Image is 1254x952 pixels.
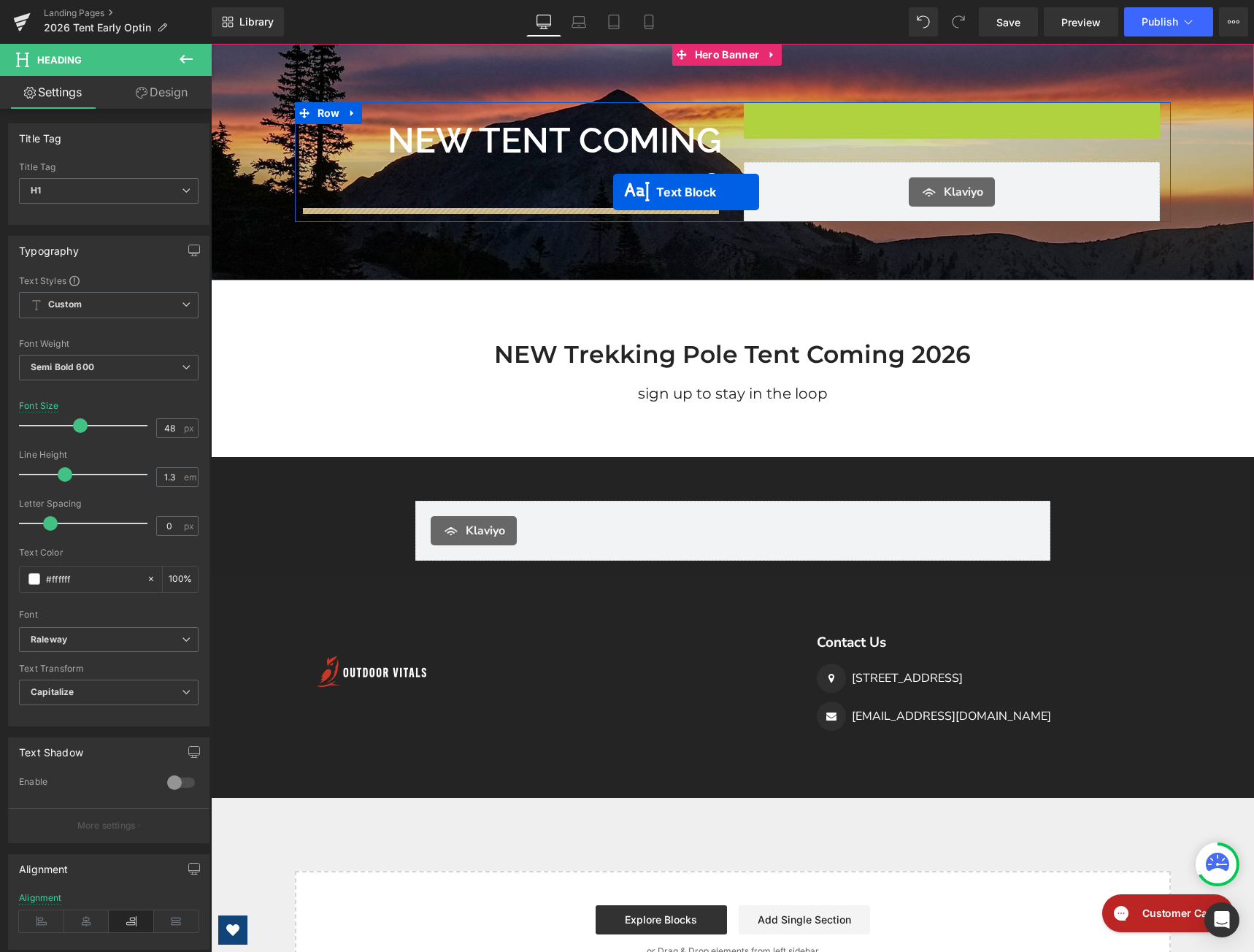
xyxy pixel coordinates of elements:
[19,162,199,172] div: Title Tag
[996,15,1020,30] span: Save
[184,472,196,482] span: em
[19,548,199,558] div: Text Color
[1061,15,1101,30] span: Preview
[19,124,62,145] div: Title Tag
[631,7,666,37] a: Mobile
[385,861,516,891] a: Explore Blocks
[884,845,1028,894] iframe: Gorgias live chat messenger
[31,185,41,196] b: H1
[1219,7,1248,37] button: More
[9,808,209,842] button: More settings
[19,776,153,791] div: Enable
[95,74,511,165] h1: NEW TENT COMING 2026
[909,7,938,37] button: Undo
[19,738,83,759] div: Text Shadow
[103,58,133,80] span: Row
[528,861,659,891] a: Add Single Section
[19,893,62,903] div: Alignment
[19,664,199,674] div: Text Transform
[132,58,151,80] a: Expand / Collapse
[7,872,36,901] a: Open Wishlist
[31,634,67,646] i: Raleway
[596,7,631,37] a: Tablet
[19,855,69,875] div: Alignment
[109,76,215,109] a: Design
[19,499,199,509] div: Letter Spacing
[31,686,74,697] b: Capitalize
[77,819,136,832] p: More settings
[641,664,840,681] p: [EMAIL_ADDRESS][DOMAIN_NAME]
[163,567,198,592] div: %
[944,7,973,37] button: Redo
[733,139,772,157] span: Klaviyo
[19,401,59,411] div: Font Size
[184,521,196,531] span: px
[1142,16,1178,28] span: Publish
[239,15,274,28] span: Library
[1044,7,1118,37] a: Preview
[19,275,199,286] div: Text Styles
[19,610,199,620] div: Font
[184,423,196,433] span: px
[255,478,294,496] span: Klaviyo
[1204,902,1239,937] div: Open Intercom Messenger
[212,7,284,37] a: New Library
[606,590,949,608] h3: Contact Us
[31,361,94,372] b: Semi Bold 600
[1124,7,1213,37] button: Publish
[37,54,82,66] span: Heading
[48,299,82,311] b: Custom
[95,295,949,326] h2: NEW Trekking Pole Tent Coming 2026
[95,337,949,362] h1: sign up to stay in the loop
[107,902,936,913] p: or Drag & Drop elements from left sidebar
[46,571,139,587] input: Color
[561,7,596,37] a: Laptop
[44,22,151,34] span: 2026 Tent Early Optin
[19,450,199,460] div: Line Height
[44,7,212,19] a: Landing Pages
[526,7,561,37] a: Desktop
[19,237,79,257] div: Typography
[641,626,840,643] p: [STREET_ADDRESS]
[19,339,199,349] div: Font Weight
